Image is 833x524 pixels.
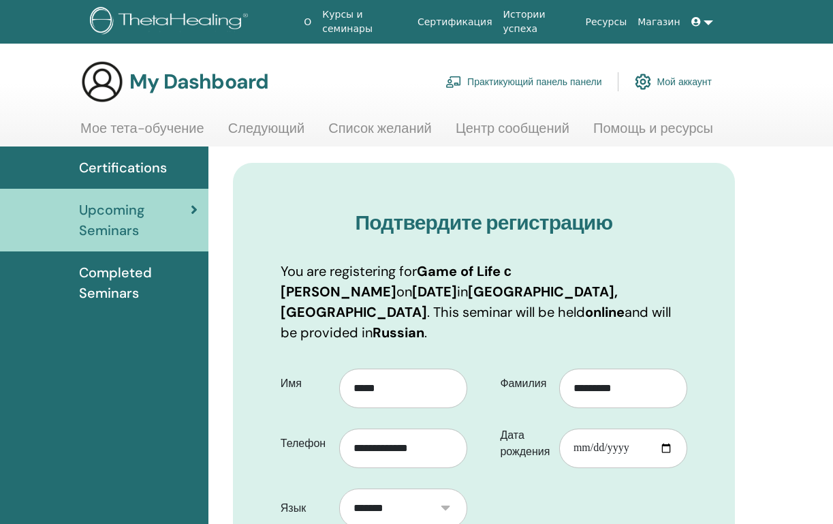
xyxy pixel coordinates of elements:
[317,2,412,42] a: Курсы и семинары
[270,431,340,457] label: Телефон
[632,10,685,35] a: Магазин
[80,120,204,147] a: Мое тета-обучение
[270,371,340,397] label: Имя
[498,2,580,42] a: Истории успеха
[373,324,424,341] b: Russian
[298,10,317,35] a: О
[80,60,124,104] img: generic-user-icon.jpg
[456,120,569,147] a: Центр сообщений
[580,10,633,35] a: Ресурсы
[328,120,432,147] a: Список желаний
[593,120,713,147] a: Помощь и ресурсы
[79,200,191,241] span: Upcoming Seminars
[585,303,625,321] b: online
[129,70,268,94] h3: My Dashboard
[635,70,651,93] img: cog.svg
[445,67,601,97] a: Практикующий панель панели
[281,261,687,343] p: You are registering for on in . This seminar will be held and will be provided in .
[90,7,253,37] img: logo.png
[270,495,340,521] label: Язык
[412,10,498,35] a: Сертификация
[412,283,457,300] b: [DATE]
[79,262,198,303] span: Completed Seminars
[228,120,304,147] a: Следующий
[445,76,462,88] img: chalkboard-teacher.svg
[490,371,559,397] label: Фамилия
[635,67,712,97] a: Мой аккаунт
[79,157,167,178] span: Certifications
[490,422,559,465] label: Дата рождения
[281,211,687,235] h3: Подтвердите регистрацию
